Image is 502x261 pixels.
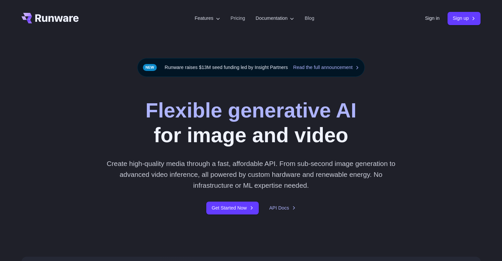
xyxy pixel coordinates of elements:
strong: Flexible generative AI [146,99,356,122]
label: Documentation [256,15,294,22]
a: Go to / [21,13,79,23]
label: Features [195,15,220,22]
a: Sign up [448,12,481,25]
p: Create high-quality media through a fast, affordable API. From sub-second image generation to adv... [104,158,398,191]
a: API Docs [269,204,296,212]
a: Pricing [231,15,245,22]
div: Runware raises $13M seed funding led by Insight Partners [137,58,365,77]
a: Get Started Now [206,202,258,214]
h1: for image and video [146,98,356,147]
a: Read the full announcement [293,64,359,71]
a: Sign in [425,15,440,22]
a: Blog [305,15,314,22]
